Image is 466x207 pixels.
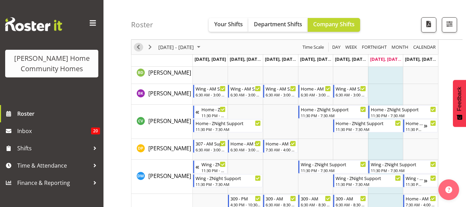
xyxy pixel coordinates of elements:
[445,186,452,193] img: help-xxl-2.png
[148,68,191,77] a: [PERSON_NAME]
[17,126,91,136] span: Inbox
[228,140,262,153] div: Daljeet Prasad"s event - Home - AM Support 1 Begin From Tuesday, September 2, 2025 at 6:30:00 AM ...
[336,181,401,187] div: 11:30 PM - 7:30 AM
[201,106,226,113] div: Home - ZNight Support
[266,147,296,152] div: 7:30 AM - 4:00 PM
[195,56,226,62] span: [DATE], [DATE]
[391,43,409,51] span: Month
[406,120,424,126] div: Home - ZNight Support
[403,174,438,187] div: Daniel Marticio"s event - Wing - ZNight Support Begin From Sunday, September 7, 2025 at 11:30:00 ...
[336,92,366,97] div: 6:30 AM - 3:00 PM
[301,168,366,173] div: 11:30 PM - 7:30 AM
[361,43,388,51] button: Fortnight
[196,175,261,181] div: Wing - ZNight Support
[406,175,424,181] div: Wing - ZNight Support
[148,144,191,152] a: [PERSON_NAME]
[371,106,436,113] div: Home - ZNight Support
[148,172,191,180] a: [PERSON_NAME]
[336,195,366,202] div: 309 - AM
[301,106,366,113] div: Home - ZNight Support
[132,40,144,54] div: Previous
[301,85,331,92] div: Home - AM Support 1
[17,143,90,153] span: Shifts
[209,18,248,32] button: Your Shifts
[158,43,195,51] span: [DATE] - [DATE]
[413,43,436,51] span: calendar
[201,168,226,173] div: 11:30 PM - 7:30 AM
[148,69,191,76] span: [PERSON_NAME]
[266,195,296,202] div: 309 - AM
[298,105,368,119] div: Cheenee Vargas"s event - Home - ZNight Support Begin From Thursday, September 4, 2025 at 11:30:00...
[201,161,226,168] div: Wing - ZNight Support
[406,126,424,132] div: 11:30 PM - 7:30 AM
[193,119,262,132] div: Cheenee Vargas"s event - Home - ZNight Support Begin From Monday, September 1, 2025 at 11:30:00 P...
[196,85,226,92] div: Wing - AM Support 1
[148,172,191,180] span: [PERSON_NAME]
[308,18,360,32] button: Company Shifts
[214,20,243,28] span: Your Shifts
[336,85,366,92] div: Wing - AM Support 1
[17,178,90,188] span: Finance & Reporting
[131,63,193,84] td: Billie-Rose Dunlop resource
[442,17,457,32] button: Filter Shifts
[193,160,228,173] div: Daniel Marticio"s event - Wing - ZNight Support Begin From Sunday, August 31, 2025 at 11:30:00 PM...
[265,56,296,62] span: [DATE], [DATE]
[230,56,261,62] span: [DATE], [DATE]
[301,161,366,168] div: Wing - ZNight Support
[266,85,296,92] div: Wing - AM Support 1
[405,56,436,62] span: [DATE], [DATE]
[331,43,342,51] button: Timeline Day
[300,56,331,62] span: [DATE], [DATE]
[230,92,261,97] div: 6:30 AM - 3:00 PM
[266,92,296,97] div: 6:30 AM - 3:00 PM
[403,119,438,132] div: Cheenee Vargas"s event - Home - ZNight Support Begin From Sunday, September 7, 2025 at 11:30:00 P...
[193,105,228,119] div: Cheenee Vargas"s event - Home - ZNight Support Begin From Sunday, August 31, 2025 at 11:30:00 PM ...
[17,160,90,171] span: Time & Attendance
[230,140,261,147] div: Home - AM Support 1
[406,181,424,187] div: 11:30 PM - 7:30 AM
[134,43,143,51] button: Previous
[196,147,226,152] div: 6:30 AM - 3:00 PM
[298,160,368,173] div: Daniel Marticio"s event - Wing - ZNight Support Begin From Thursday, September 4, 2025 at 11:30:0...
[263,85,298,98] div: Brijesh (BK) Kachhadiya"s event - Wing - AM Support 1 Begin From Wednesday, September 3, 2025 at ...
[371,161,436,168] div: Wing - ZNight Support
[196,181,261,187] div: 11:30 PM - 7:30 AM
[131,84,193,105] td: Brijesh (BK) Kachhadiya resource
[248,18,308,32] button: Department Shifts
[157,43,204,51] button: September 01 - 07, 2025
[371,113,436,118] div: 11:30 PM - 7:30 AM
[193,140,228,153] div: Daljeet Prasad"s event - 307 - AM Support Begin From Monday, September 1, 2025 at 6:30:00 AM GMT+...
[263,140,298,153] div: Daljeet Prasad"s event - Home - AM Support 3 Begin From Wednesday, September 3, 2025 at 7:30:00 A...
[301,195,331,202] div: 309 - AM
[148,89,247,97] a: [PERSON_NAME] (BK) [PERSON_NAME]
[17,109,100,119] span: Roster
[230,85,261,92] div: Wing - AM Support 1
[196,92,226,97] div: 6:30 AM - 3:00 PM
[301,92,331,97] div: 6:30 AM - 3:00 PM
[12,53,91,74] div: [PERSON_NAME] Home Community Homes
[336,120,401,126] div: Home - ZNight Support
[302,43,325,51] span: Time Scale
[146,43,155,51] button: Next
[336,126,401,132] div: 11:30 PM - 7:30 AM
[131,21,153,29] h4: Roster
[333,174,403,187] div: Daniel Marticio"s event - Wing - ZNight Support Begin From Friday, September 5, 2025 at 11:30:00 ...
[336,175,401,181] div: Wing - ZNight Support
[193,85,228,98] div: Brijesh (BK) Kachhadiya"s event - Wing - AM Support 1 Begin From Monday, September 1, 2025 at 6:3...
[301,113,366,118] div: 11:30 PM - 7:30 AM
[333,85,368,98] div: Brijesh (BK) Kachhadiya"s event - Wing - AM Support 1 Begin From Friday, September 5, 2025 at 6:3...
[298,85,333,98] div: Brijesh (BK) Kachhadiya"s event - Home - AM Support 1 Begin From Thursday, September 4, 2025 at 6...
[370,56,401,62] span: [DATE], [DATE]
[196,126,261,132] div: 11:30 PM - 7:30 AM
[228,85,262,98] div: Brijesh (BK) Kachhadiya"s event - Wing - AM Support 1 Begin From Tuesday, September 2, 2025 at 6:...
[148,117,191,125] span: [PERSON_NAME]
[5,17,62,31] img: Rosterit website logo
[412,43,437,51] button: Month
[456,87,463,111] span: Feedback
[254,20,302,28] span: Department Shifts
[406,195,436,202] div: Home - AM Support 3
[333,119,403,132] div: Cheenee Vargas"s event - Home - ZNight Support Begin From Friday, September 5, 2025 at 11:30:00 P...
[345,43,358,51] span: Week
[266,140,296,147] div: Home - AM Support 3
[91,128,100,134] span: 20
